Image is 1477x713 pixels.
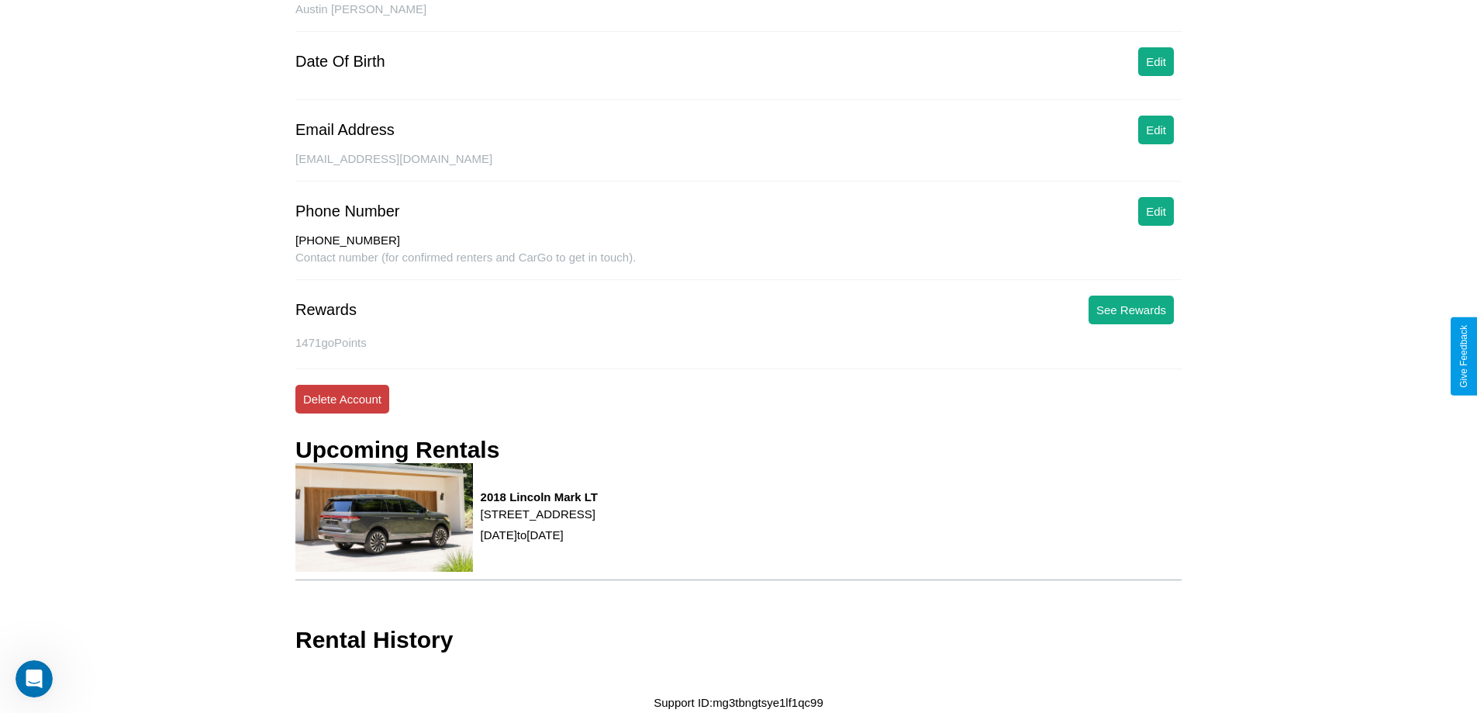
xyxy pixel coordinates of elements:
[481,490,598,504] h3: 2018 Lincoln Mark LT
[295,53,385,71] div: Date Of Birth
[1138,116,1174,144] button: Edit
[295,463,473,572] img: rental
[295,121,395,139] div: Email Address
[295,234,1182,251] div: [PHONE_NUMBER]
[1138,197,1174,226] button: Edit
[295,385,389,414] button: Delete Account
[295,301,357,319] div: Rewards
[295,332,1182,353] p: 1471 goPoints
[481,504,598,524] p: [STREET_ADDRESS]
[295,202,400,220] div: Phone Number
[1089,296,1174,324] button: See Rewards
[295,2,1182,32] div: Austin [PERSON_NAME]
[654,692,823,713] p: Support ID: mg3tbngtsye1lf1qc99
[295,152,1182,182] div: [EMAIL_ADDRESS][DOMAIN_NAME]
[295,251,1182,280] div: Contact number (for confirmed renters and CarGo to get in touch).
[481,524,598,545] p: [DATE] to [DATE]
[1138,47,1174,76] button: Edit
[1458,325,1469,388] div: Give Feedback
[295,627,453,653] h3: Rental History
[295,437,499,463] h3: Upcoming Rentals
[16,660,53,697] iframe: Intercom live chat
